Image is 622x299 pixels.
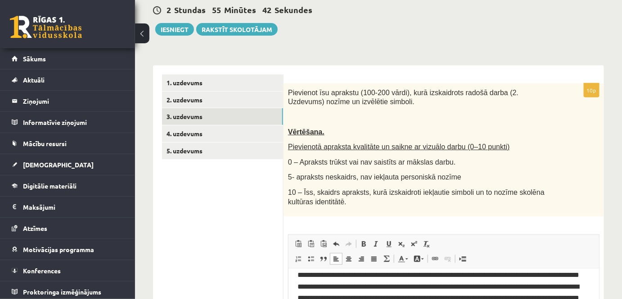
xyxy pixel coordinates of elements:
[288,89,518,106] span: Pievienot īsu aprakstu (100-200 vārdi), kurā izskaidrots radošā darba (2. Uzdevums) nozīme un izv...
[456,253,469,265] a: Ievietot lapas pārtraukumu drukai
[23,288,101,296] span: Proktoringa izmēģinājums
[162,108,283,125] a: 3. uzdevums
[343,238,355,250] a: Atkārtot (vadīšanas taustiņš+Y)
[408,238,420,250] a: Augšraksts
[292,253,305,265] a: Ievietot/noņemt numurētu sarakstu
[317,253,330,265] a: Bloka citāts
[305,238,317,250] a: Ievietot kā vienkāršu tekstu (vadīšanas taustiņš+pārslēgšanas taustiņš+V)
[584,83,599,97] p: 10p
[357,238,370,250] a: Treknraksts (vadīšanas taustiņš+B)
[442,253,454,265] a: Atsaistīt
[174,5,206,15] span: Stundas
[12,218,124,239] a: Atzīmes
[288,173,461,181] span: 5- apraksts neskaidrs, nav iekļauta personiskā nozīme
[23,55,46,63] span: Sākums
[370,238,383,250] a: Slīpraksts (vadīšanas taustiņš+I)
[12,197,124,217] a: Maksājumi
[380,253,393,265] a: Math
[288,189,545,206] span: 10 – Īss, skaidrs apraksts, kurā izskaidroti iekļautie simboli un to nozīme skolēna kultūras iden...
[23,267,61,275] span: Konferences
[23,76,45,84] span: Aktuāli
[167,5,171,15] span: 2
[330,253,343,265] a: Izlīdzināt pa kreisi
[12,91,124,111] a: Ziņojumi
[343,253,355,265] a: Centrēti
[395,238,408,250] a: Apakšraksts
[23,139,67,147] span: Mācību resursi
[288,158,456,166] span: 0 – Apraksts trūkst vai nav saistīts ar mākslas darbu.
[224,5,256,15] span: Minūtes
[12,260,124,281] a: Konferences
[196,23,278,36] a: Rakstīt skolotājam
[330,238,343,250] a: Atcelt (vadīšanas taustiņš+Z)
[12,154,124,175] a: [DEMOGRAPHIC_DATA]
[23,182,77,190] span: Digitālie materiāli
[162,92,283,108] a: 2. uzdevums
[23,224,47,232] span: Atzīmes
[9,0,302,81] body: Bagātinātā teksta redaktors, wiswyg-editor-user-answer-47433868772060
[429,253,442,265] a: Saite (vadīšanas taustiņš+K)
[23,197,124,217] legend: Maksājumi
[12,239,124,260] a: Motivācijas programma
[12,69,124,90] a: Aktuāli
[420,238,433,250] a: Noņemt stilus
[23,91,124,111] legend: Ziņojumi
[305,253,317,265] a: Ievietot/noņemt sarakstu ar aizzīmēm
[23,245,94,253] span: Motivācijas programma
[23,161,94,169] span: [DEMOGRAPHIC_DATA]
[395,253,411,265] a: Teksta krāsa
[23,112,124,133] legend: Informatīvie ziņojumi
[368,253,380,265] a: Izlīdzināt malas
[288,143,510,151] span: Pievienotā apraksta kvalitāte un saikne ar vizuālo darbu (0–10 punkti)
[162,125,283,142] a: 4. uzdevums
[292,238,305,250] a: Ielīmēt (vadīšanas taustiņš+V)
[12,175,124,196] a: Digitālie materiāli
[155,23,194,36] button: Iesniegt
[411,253,427,265] a: Fona krāsa
[10,16,82,38] a: Rīgas 1. Tālmācības vidusskola
[12,112,124,133] a: Informatīvie ziņojumi
[12,48,124,69] a: Sākums
[383,238,395,250] a: Pasvītrojums (vadīšanas taustiņš+U)
[212,5,221,15] span: 55
[288,128,325,136] span: Vērtēšana.
[317,238,330,250] a: Ievietot no Worda
[355,253,368,265] a: Izlīdzināt pa labi
[262,5,271,15] span: 42
[162,74,283,91] a: 1. uzdevums
[162,143,283,159] a: 5. uzdevums
[275,5,312,15] span: Sekundes
[12,133,124,154] a: Mācību resursi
